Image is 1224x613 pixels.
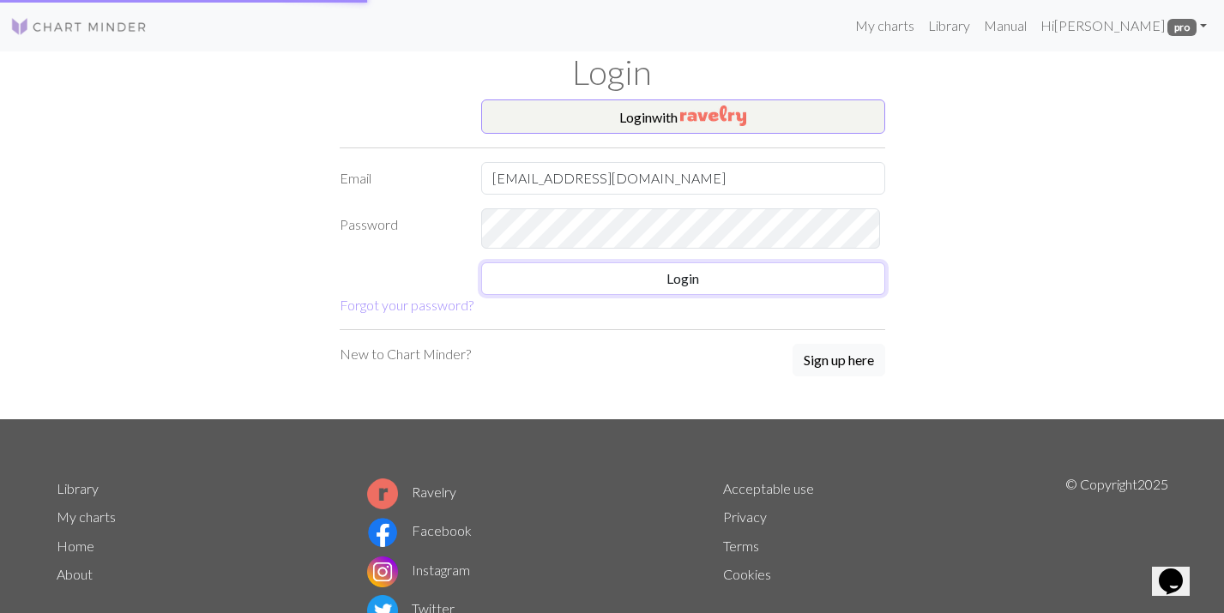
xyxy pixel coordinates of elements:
img: Instagram logo [367,556,398,587]
button: Loginwith [481,99,885,134]
a: Home [57,538,94,554]
img: Ravelry [680,105,746,126]
img: Facebook logo [367,517,398,548]
iframe: chat widget [1152,544,1207,596]
button: Login [481,262,885,295]
p: New to Chart Minder? [340,344,471,364]
a: Forgot your password? [340,297,473,313]
a: Sign up here [793,344,885,378]
a: Instagram [367,562,470,578]
a: About [57,566,93,582]
h1: Login [46,51,1179,93]
span: pro [1167,19,1197,36]
label: Email [329,162,471,195]
button: Sign up here [793,344,885,376]
a: Terms [723,538,759,554]
label: Password [329,208,471,249]
a: Library [57,480,99,496]
a: Hi[PERSON_NAME] pro [1034,9,1214,43]
a: Facebook [367,522,472,538]
a: Library [921,9,977,43]
a: Acceptable use [723,480,814,496]
a: My charts [57,508,116,525]
img: Ravelry logo [367,478,398,509]
a: Ravelry [367,484,456,500]
a: Manual [977,9,1034,43]
a: My charts [848,9,921,43]
a: Privacy [723,508,767,525]
img: Logo [10,16,148,37]
a: Cookies [723,566,771,582]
